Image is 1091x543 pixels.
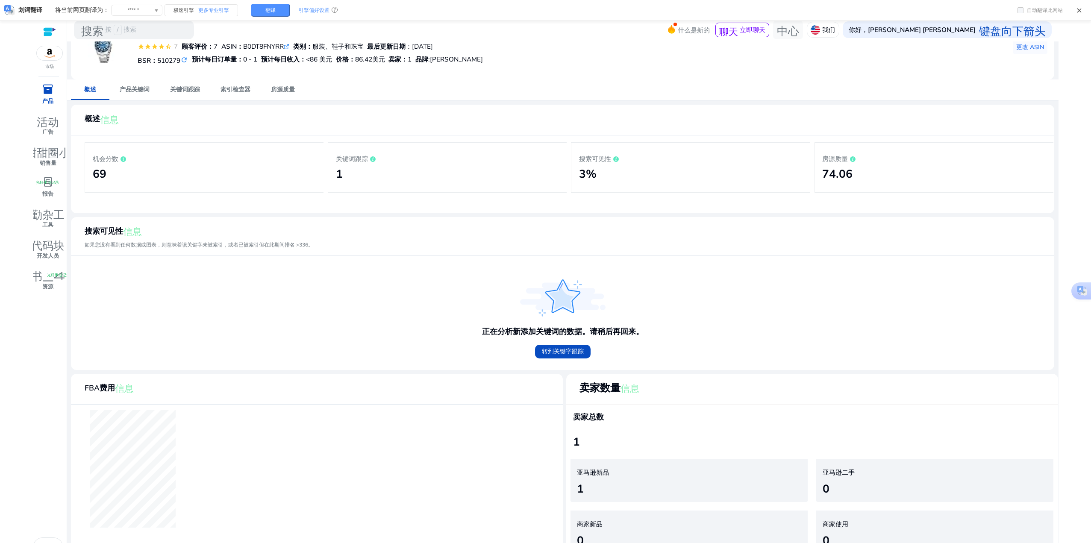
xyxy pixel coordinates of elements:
[33,237,63,267] a: 代码块开发人员
[37,114,59,127] font: 活动
[577,468,609,477] font: 亚马逊新品
[33,205,63,236] a: 勤杂工工具
[42,283,53,291] font: 资源
[579,381,620,395] font: 卖家数量
[42,221,53,229] font: 工具
[138,56,157,65] font: BSR：
[367,42,406,51] font: 最后更新日期
[773,21,803,39] button: 中心
[180,56,188,65] mat-icon: refresh
[740,25,765,34] font: 立即聊天
[428,55,430,64] font: :
[37,46,62,60] img: amazon.svg
[822,154,848,163] font: 房源质量
[85,226,123,236] font: 搜索可见性
[85,114,100,124] font: 概述
[849,25,868,34] font: 你好，
[221,85,250,94] font: 索引检查器
[822,25,835,34] font: 我们
[31,268,65,282] font: 书_4
[31,237,65,251] font: 代码块
[388,55,408,64] font: 卖家：
[117,25,118,34] font: /
[306,55,332,64] font: <86 美元
[573,412,604,422] font: 卖家总数
[85,241,313,248] font: 如果您没有看到任何数据或图表，则意味着该关键字未被索引，或者已被索引但在此期间排名 >336。
[93,166,106,182] font: 69
[678,26,710,35] font: 什么是新的
[33,82,63,113] a: inventory_2产品
[84,85,96,94] font: 概述
[579,166,597,182] font: 3%
[823,520,848,528] font: 商家使用
[1013,40,1047,54] button: 更改 ASIN
[336,55,355,64] font: 价格：
[620,382,639,393] font: 信息
[115,382,134,393] font: 信息
[868,25,976,34] font: [PERSON_NAME] [PERSON_NAME]
[42,175,53,189] font: lab_profile
[36,179,59,184] font: 光纤手册记录
[823,468,855,477] font: 亚马逊二手
[979,23,1046,36] font: 键盘向下箭头
[158,43,165,50] mat-icon: star
[542,347,584,355] font: 转到关键字跟踪
[482,326,644,337] font: 正在分析新添加关键词的数据。请稍后再回来。
[182,42,214,51] font: 顾客评价：
[85,383,115,393] font: FBA费用
[271,85,295,94] font: 房源质量
[100,113,119,124] font: 信息
[577,481,584,496] font: 1
[42,97,53,105] font: 产品
[170,85,200,94] font: 关键词跟踪
[42,82,53,96] font: inventory_2
[47,272,70,277] font: 光纤手册记录
[243,42,284,51] font: B0DT8FNYRR
[192,55,243,64] font: 预计每日订单量：
[157,56,180,65] font: 510279
[823,481,829,496] font: 0
[822,166,853,182] font: 74.06
[573,434,580,449] font: 1
[243,55,257,64] font: 0 - 1
[144,43,151,50] mat-icon: star
[33,175,63,205] a: lab_profile光纤手册记录报告
[312,42,364,51] font: 服装、鞋子和珠宝
[174,42,178,51] font: 7
[811,25,820,35] img: us.svg
[293,42,312,51] font: 类别：
[577,520,603,528] font: 商家新品
[777,23,799,36] font: 中心
[138,43,144,50] mat-icon: star
[26,144,70,158] font: 甜甜圈小
[123,225,142,236] font: 信息
[124,25,136,34] font: 搜索
[88,31,120,63] img: 41hTaBh1flL._AC_US40_.jpg
[430,55,483,64] font: [PERSON_NAME]
[37,252,59,260] font: 开发人员
[336,154,368,163] font: 关键词跟踪
[42,128,53,136] font: 广告
[520,279,606,317] img: personalised.svg
[406,42,433,51] font: ：[DATE]
[105,25,112,34] font: 按
[415,55,428,64] font: 品牌
[165,43,172,50] mat-icon: star_half
[42,190,53,198] font: 报告
[221,42,243,51] font: ASIN：
[715,23,769,37] button: 聊天立即聊天
[81,23,103,36] font: 搜索
[579,154,611,163] font: 搜索可见性
[33,144,63,175] a: 甜甜圈小销售量
[120,85,150,94] font: 产品关键词
[1016,43,1044,51] font: 更改 ASIN
[261,55,306,64] font: 预计每日收入：
[408,55,412,64] font: 1
[31,206,65,220] font: 勤杂工
[214,42,218,51] font: 7
[355,55,385,64] font: 86.42美元
[40,159,56,167] font: 销售量
[151,43,158,50] mat-icon: star
[33,113,63,144] a: 活动广告
[93,154,118,163] font: 机会分数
